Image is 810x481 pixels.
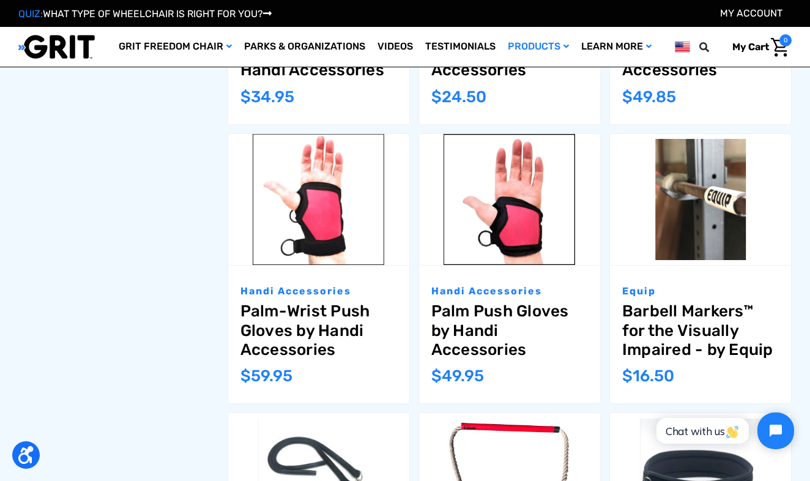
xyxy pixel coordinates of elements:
img: Palm-Wrist Push Gloves by Handi Accessories [228,134,409,266]
img: Barbell Markers™ for the Visually Impaired - by Equip [610,139,791,259]
span: 0 [779,34,792,47]
span: $49.85 [622,88,676,106]
input: Search [705,34,723,60]
span: My Cart [732,41,769,53]
iframe: Tidio Chat [643,402,804,460]
p: Handi Accessories [431,284,588,299]
img: GRIT All-Terrain Wheelchair and Mobility Equipment [18,34,95,59]
p: Handi Accessories [240,284,397,299]
a: GRIT Freedom Chair [113,27,238,67]
a: Learn More [575,27,658,67]
a: Palm-Wrist Push Gloves by Handi Accessories,$59.95 [228,134,409,266]
img: Cart [771,38,789,57]
span: $24.50 [431,88,486,106]
a: Palm Push Gloves by Handi Accessories,$49.95 [419,134,600,266]
a: Palm Push Gloves by Handi Accessories,$49.95 [431,302,588,359]
a: QUIZ:WHAT TYPE OF WHEELCHAIR IS RIGHT FOR YOU? [18,8,272,20]
a: Barbell Markers™ for the Visually Impaired - by Equip,$16.50 [610,134,791,266]
a: Testimonials [419,27,502,67]
span: QUIZ: [18,8,43,20]
a: Barbell Markers™ for the Visually Impaired - by Equip,$16.50 [622,302,779,359]
span: $34.95 [240,88,294,106]
a: Account [720,7,782,19]
span: $16.50 [622,367,674,386]
p: Equip [622,284,779,299]
span: $49.95 [431,367,484,386]
a: Palm-Wrist Push Gloves by Handi Accessories,$59.95 [240,302,397,359]
a: Parks & Organizations [238,27,371,67]
a: Cart with 0 items [723,34,792,60]
img: us.png [675,39,690,54]
span: $59.95 [240,367,292,386]
a: Videos [371,27,419,67]
img: Palm Push Gloves by Handi Accessories [419,134,600,266]
a: Products [502,27,575,67]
